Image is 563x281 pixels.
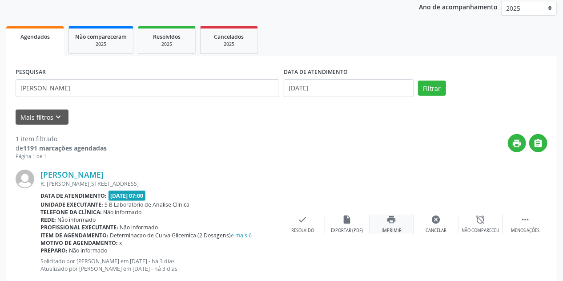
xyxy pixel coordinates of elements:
[145,41,189,48] div: 2025
[16,134,107,143] div: 1 item filtrado
[16,170,34,188] img: img
[331,228,363,234] div: Exportar (PDF)
[419,1,498,12] p: Ano de acompanhamento
[520,215,530,224] i: 
[16,79,279,97] input: Nome, CNS
[291,228,314,234] div: Resolvido
[75,41,127,48] div: 2025
[382,228,402,234] div: Imprimir
[207,41,251,48] div: 2025
[40,224,118,231] b: Profissional executante:
[529,134,547,152] button: 
[40,208,102,216] b: Telefone da clínica:
[387,215,397,224] i: print
[120,224,158,231] span: Não informado
[418,81,446,96] button: Filtrar
[40,201,103,208] b: Unidade executante:
[69,247,108,254] span: Não informado
[534,138,543,148] i: 
[508,134,526,152] button: print
[16,110,68,125] button: Mais filtroskeyboard_arrow_down
[75,33,127,41] span: Não compareceram
[58,216,96,224] span: Não informado
[16,153,107,160] div: Página 1 de 1
[40,180,281,187] div: R. [PERSON_NAME][STREET_ADDRESS]
[511,228,539,234] div: Menos ações
[426,228,446,234] div: Cancelar
[40,232,109,239] b: Item de agendamento:
[16,65,46,79] label: PESQUISAR
[284,79,414,97] input: Selecione um intervalo
[40,192,107,200] b: Data de atendimento:
[476,215,486,224] i: alarm_off
[110,232,252,239] span: Determinacao de Curva Glicemica (2 Dosagens)
[431,215,441,224] i: cancel
[16,143,107,153] div: de
[40,257,281,273] p: Solicitado por [PERSON_NAME] em [DATE] - há 3 dias Atualizado por [PERSON_NAME] em [DATE] - há 3 ...
[214,33,244,41] span: Cancelados
[54,112,64,122] i: keyboard_arrow_down
[20,33,50,41] span: Agendados
[231,232,252,239] a: e mais 6
[462,228,499,234] div: Não compareceu
[153,33,181,41] span: Resolvidos
[40,216,56,224] b: Rede:
[298,215,308,224] i: check
[40,239,118,247] b: Motivo de agendamento:
[104,208,142,216] span: Não informado
[120,239,122,247] span: x
[40,247,68,254] b: Preparo:
[109,191,146,201] span: [DATE] 07:00
[23,144,107,152] strong: 1191 marcações agendadas
[40,170,104,179] a: [PERSON_NAME]
[105,201,190,208] span: S B Laboratorio de Analise Clinica
[342,215,352,224] i: insert_drive_file
[284,65,348,79] label: DATA DE ATENDIMENTO
[512,138,522,148] i: print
